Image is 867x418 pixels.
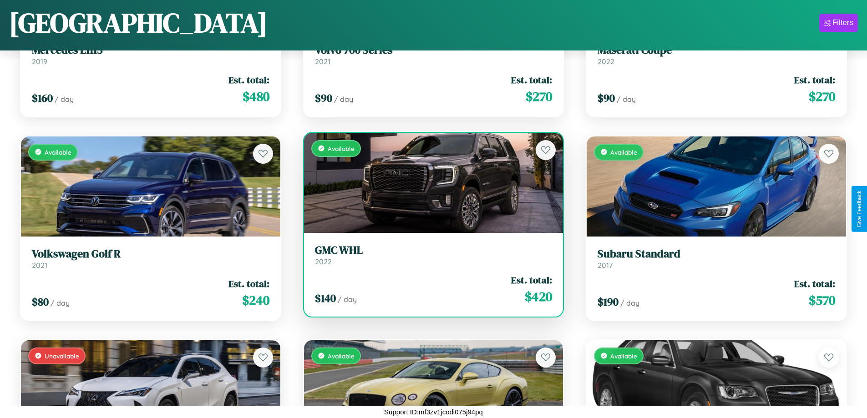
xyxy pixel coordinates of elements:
span: $ 420 [525,287,552,306]
h3: Subaru Standard [598,247,835,261]
span: 2021 [32,261,47,270]
h3: Mercedes L1113 [32,44,269,57]
span: Est. total: [511,73,552,86]
span: Available [328,352,355,360]
span: / day [620,298,639,307]
h3: Volvo 760 Series [315,44,553,57]
span: Est. total: [794,277,835,290]
a: Volvo 760 Series2021 [315,44,553,66]
span: $ 90 [598,91,615,106]
a: Mercedes L11132019 [32,44,269,66]
span: Est. total: [794,73,835,86]
span: / day [617,95,636,104]
h3: GMC WHL [315,244,553,257]
span: / day [55,95,74,104]
span: Available [610,352,637,360]
span: 2022 [315,257,332,266]
span: $ 140 [315,291,336,306]
span: / day [51,298,70,307]
h3: Maserati Coupe [598,44,835,57]
span: Available [610,148,637,156]
span: / day [334,95,353,104]
h1: [GEOGRAPHIC_DATA] [9,4,268,41]
span: / day [338,295,357,304]
span: Available [45,148,71,156]
span: $ 80 [32,294,49,309]
span: $ 270 [526,87,552,106]
span: Available [328,145,355,152]
div: Filters [832,18,853,27]
span: 2019 [32,57,47,66]
span: $ 190 [598,294,619,309]
span: Est. total: [228,73,269,86]
a: Maserati Coupe2022 [598,44,835,66]
span: Est. total: [228,277,269,290]
span: $ 160 [32,91,53,106]
span: 2021 [315,57,330,66]
span: 2022 [598,57,614,66]
span: $ 480 [243,87,269,106]
span: Unavailable [45,352,79,360]
span: 2017 [598,261,613,270]
span: $ 570 [809,291,835,309]
span: $ 240 [242,291,269,309]
a: Volkswagen Golf R2021 [32,247,269,270]
a: GMC WHL2022 [315,244,553,266]
a: Subaru Standard2017 [598,247,835,270]
div: Give Feedback [856,191,862,227]
p: Support ID: mf3zv1jcodi075j94pq [384,406,483,418]
span: Est. total: [511,273,552,287]
h3: Volkswagen Golf R [32,247,269,261]
button: Filters [819,14,858,32]
span: $ 90 [315,91,332,106]
span: $ 270 [809,87,835,106]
